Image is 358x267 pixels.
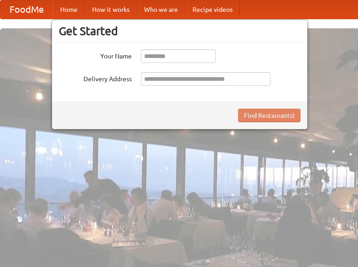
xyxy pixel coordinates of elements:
[185,0,240,19] a: Recipe videos
[85,0,137,19] a: How it works
[0,0,53,19] a: FoodMe
[59,24,301,38] h3: Get Started
[59,72,132,84] label: Delivery Address
[59,49,132,61] label: Your Name
[53,0,85,19] a: Home
[238,109,301,122] button: Find Restaurants!
[137,0,185,19] a: Who we are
